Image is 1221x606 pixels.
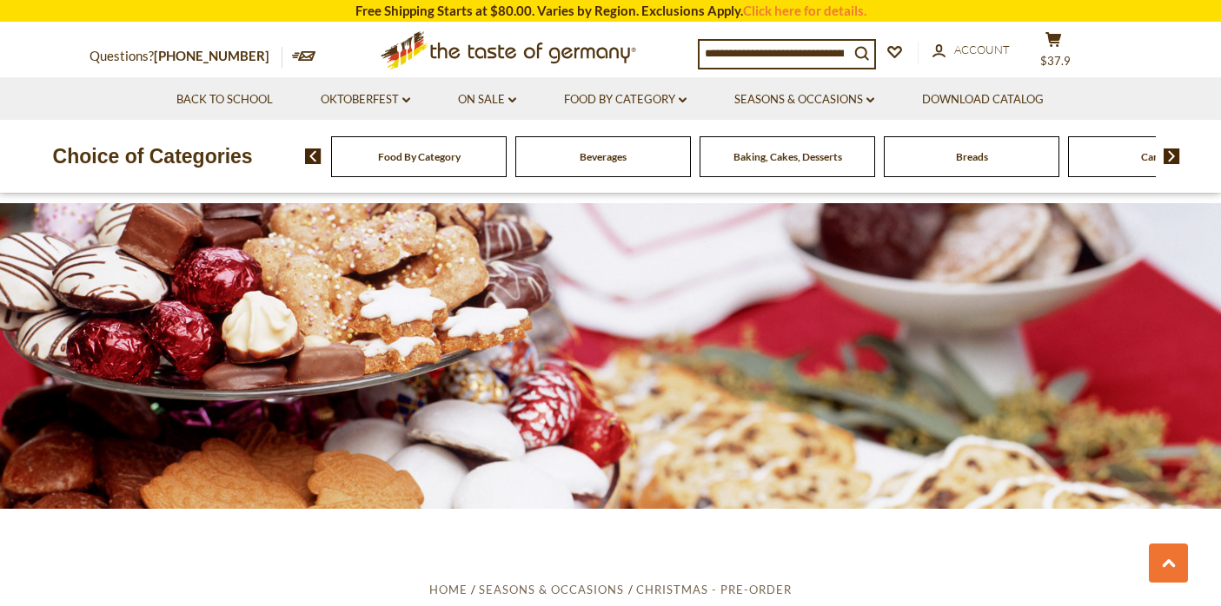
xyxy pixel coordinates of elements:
button: $37.9 [1028,31,1080,75]
a: Baking, Cakes, Desserts [733,150,842,163]
a: Seasons & Occasions [479,583,624,596]
img: previous arrow [305,148,322,164]
a: Christmas - PRE-ORDER [636,583,792,596]
a: Download Catalog [922,90,1044,109]
a: Food By Category [378,150,461,163]
a: Home [429,583,468,596]
a: Breads [956,150,988,163]
a: On Sale [458,90,516,109]
a: Candy [1141,150,1171,163]
a: Account [932,41,1010,60]
a: Food By Category [564,90,687,109]
a: Seasons & Occasions [734,90,874,109]
a: Oktoberfest [321,90,410,109]
a: [PHONE_NUMBER] [154,48,269,63]
span: Account [954,43,1010,56]
a: Back to School [176,90,273,109]
span: $37.9 [1040,54,1071,68]
img: next arrow [1164,148,1180,164]
a: Beverages [580,150,627,163]
p: Questions? [90,45,282,68]
a: Click here for details. [743,3,866,18]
